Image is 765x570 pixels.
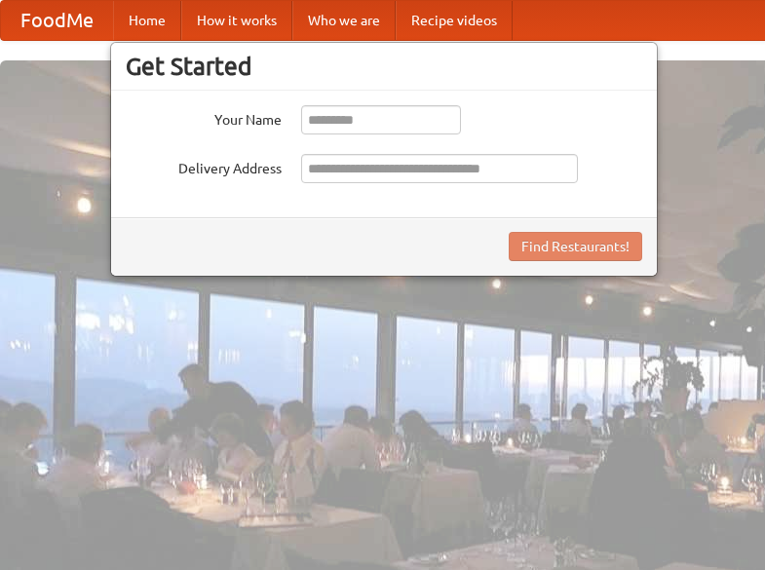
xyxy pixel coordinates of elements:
[113,1,181,40] a: Home
[181,1,292,40] a: How it works
[126,52,642,81] h3: Get Started
[126,105,282,130] label: Your Name
[1,1,113,40] a: FoodMe
[126,154,282,178] label: Delivery Address
[292,1,396,40] a: Who we are
[509,232,642,261] button: Find Restaurants!
[396,1,513,40] a: Recipe videos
